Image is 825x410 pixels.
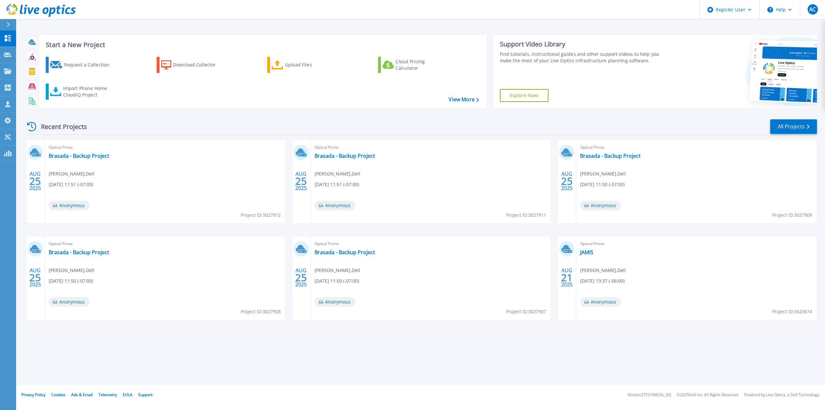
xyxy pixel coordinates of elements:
span: Optical Prime [580,144,813,151]
span: Anonymous [580,297,621,307]
div: AUG 2025 [29,266,41,289]
a: View More [449,96,479,103]
span: Optical Prime [49,240,282,247]
div: Upload Files [285,58,336,71]
span: [DATE] 13:37 (-06:00) [580,277,625,285]
a: Telemetry [99,392,117,397]
div: AUG 2025 [561,169,573,193]
span: Project ID: 3027909 [772,212,812,219]
span: [PERSON_NAME] , Dell [49,267,94,274]
div: Support Video Library [500,40,667,48]
li: Version: [TECHNICAL_ID] [627,393,671,397]
span: [PERSON_NAME] , Dell [49,170,94,177]
div: AUG 2025 [295,266,307,289]
span: Project ID: 3023674 [772,308,812,315]
a: Brasada - Backup Project [49,249,109,255]
a: Cloud Pricing Calculator [378,57,450,73]
a: Upload Files [267,57,339,73]
span: [DATE] 11:51 (-07:00) [49,181,93,188]
span: Anonymous [315,297,355,307]
span: [PERSON_NAME] , Dell [580,267,626,274]
div: Find tutorials, instructional guides and other support videos to help you make the most of your L... [500,51,667,64]
span: [DATE] 11:51 (-07:00) [315,181,359,188]
span: Project ID: 3027907 [506,308,546,315]
li: © 2025 Dell Inc. All Rights Reserved [677,393,738,397]
span: [DATE] 11:50 (-07:00) [49,277,93,285]
span: Anonymous [49,201,90,210]
a: JAMIS [580,249,593,255]
span: Anonymous [49,297,90,307]
a: Brasada - Backup Project [315,153,375,159]
a: Ads & Email [71,392,93,397]
span: Optical Prime [315,240,548,247]
span: Project ID: 3027912 [241,212,281,219]
div: AUG 2025 [295,169,307,193]
span: [PERSON_NAME] , Dell [315,267,360,274]
a: Cookies [51,392,65,397]
div: AUG 2025 [561,266,573,289]
a: Brasada - Backup Project [315,249,375,255]
span: AC [809,7,816,12]
span: Optical Prime [49,144,282,151]
span: 21 [561,275,573,280]
span: Anonymous [315,201,355,210]
a: Download Collector [157,57,228,73]
a: All Projects [770,119,817,134]
a: Brasada - Backup Project [580,153,641,159]
span: Anonymous [580,201,621,210]
a: EULA [123,392,132,397]
span: 25 [561,178,573,184]
span: [DATE] 11:50 (-07:00) [315,277,359,285]
a: Request a Collection [46,57,118,73]
div: Recent Projects [25,119,96,135]
span: [DATE] 11:50 (-07:00) [580,181,625,188]
span: [PERSON_NAME] , Dell [580,170,626,177]
span: 25 [295,178,307,184]
li: Powered by Live Optics, a Dell Technology [744,393,819,397]
a: Privacy Policy [21,392,45,397]
div: Download Collector [173,58,225,71]
span: Project ID: 3027908 [241,308,281,315]
a: Brasada - Backup Project [49,153,109,159]
h3: Start a New Project [46,41,479,48]
span: [PERSON_NAME] , Dell [315,170,360,177]
div: Cloud Pricing Calculator [395,58,447,71]
span: Optical Prime [580,240,813,247]
div: Request a Collection [64,58,116,71]
span: 25 [29,275,41,280]
span: 25 [295,275,307,280]
span: Project ID: 3027911 [506,212,546,219]
div: AUG 2025 [29,169,41,193]
a: Explore Now! [500,89,549,102]
a: Support [138,392,152,397]
span: 25 [29,178,41,184]
span: Optical Prime [315,144,548,151]
div: Import Phone Home CloudIQ Project [63,85,113,98]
